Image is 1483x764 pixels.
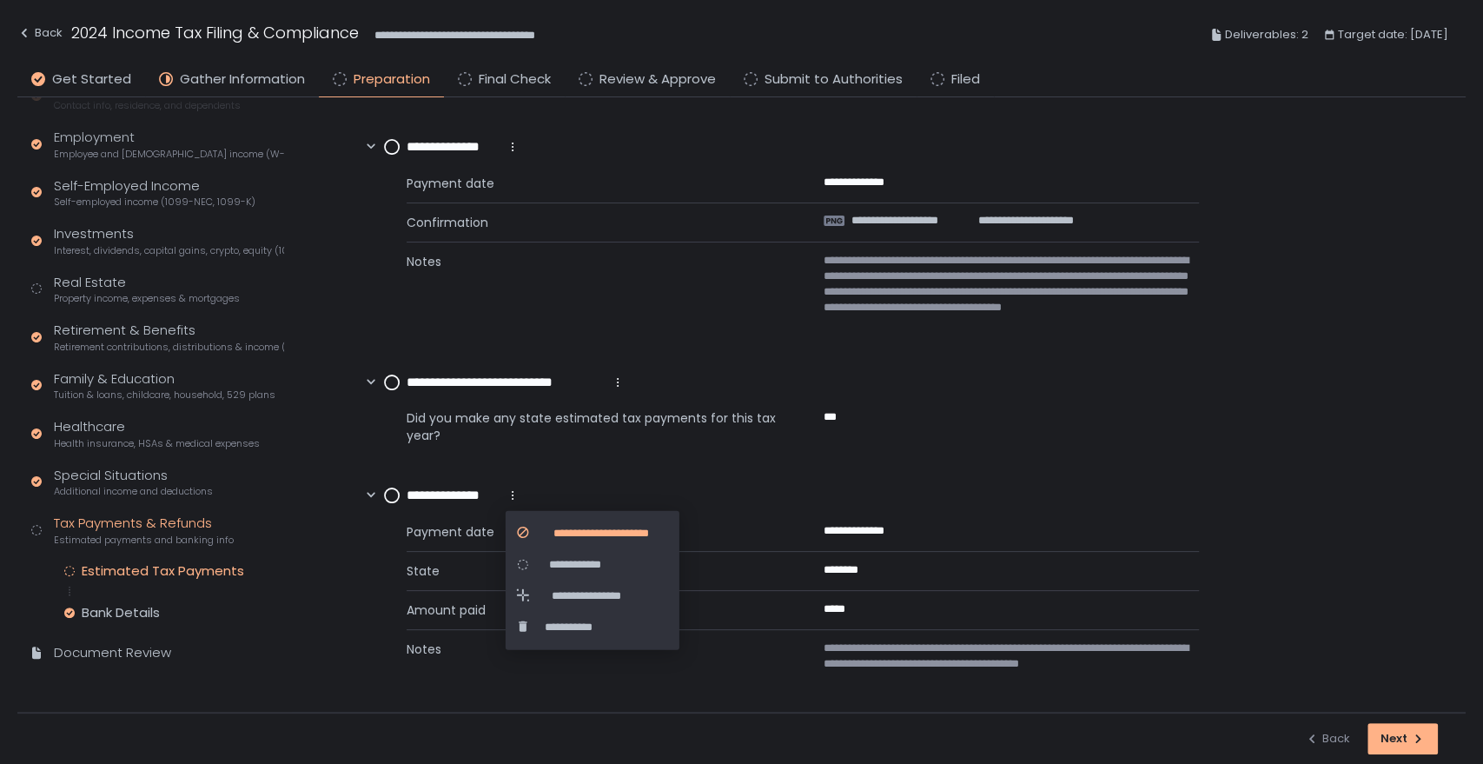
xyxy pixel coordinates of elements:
[407,253,782,331] span: Notes
[354,70,430,90] span: Preparation
[1305,723,1350,754] button: Back
[54,389,275,402] span: Tuition & loans, childcare, household, 529 plans
[54,292,240,305] span: Property income, expenses & mortgages
[54,514,234,547] div: Tax Payments & Refunds
[54,369,275,402] div: Family & Education
[82,562,244,580] div: Estimated Tax Payments
[1305,731,1350,747] div: Back
[82,604,160,621] div: Bank Details
[407,641,782,672] span: Notes
[1380,731,1425,747] div: Next
[407,409,782,444] span: Did you make any state estimated tax payments for this tax year?
[479,70,551,90] span: Final Check
[599,70,716,90] span: Review & Approve
[407,214,782,231] span: Confirmation
[1338,24,1448,45] span: Target date: [DATE]
[71,21,359,44] h1: 2024 Income Tax Filing & Compliance
[54,99,241,112] span: Contact info, residence, and dependents
[54,176,255,209] div: Self-Employed Income
[54,128,284,161] div: Employment
[54,643,171,663] div: Document Review
[54,321,284,354] div: Retirement & Benefits
[54,273,240,306] div: Real Estate
[54,534,234,547] span: Estimated payments and banking info
[407,601,782,619] span: Amount paid
[54,196,255,209] span: Self-employed income (1099-NEC, 1099-K)
[180,70,305,90] span: Gather Information
[54,417,260,450] div: Healthcare
[1367,723,1438,754] button: Next
[54,485,213,498] span: Additional income and deductions
[951,70,980,90] span: Filed
[54,466,213,499] div: Special Situations
[17,23,63,43] div: Back
[52,70,131,90] span: Get Started
[54,224,284,257] div: Investments
[407,562,782,580] span: State
[54,437,260,450] span: Health insurance, HSAs & medical expenses
[407,175,782,192] span: Payment date
[1225,24,1308,45] span: Deliverables: 2
[54,341,284,354] span: Retirement contributions, distributions & income (1099-R, 5498)
[54,244,284,257] span: Interest, dividends, capital gains, crypto, equity (1099s, K-1s)
[407,523,782,541] span: Payment date
[765,70,903,90] span: Submit to Authorities
[54,148,284,161] span: Employee and [DEMOGRAPHIC_DATA] income (W-2s)
[17,21,63,50] button: Back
